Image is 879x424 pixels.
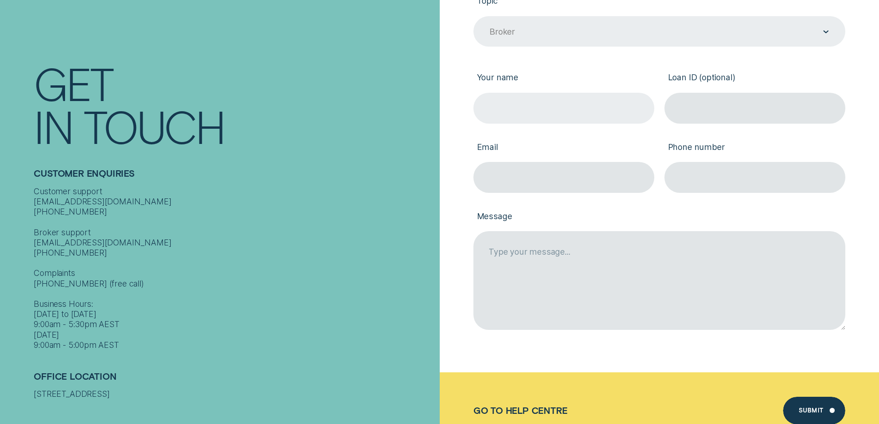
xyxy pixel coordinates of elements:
label: Email [473,134,654,162]
h2: Office Location [34,371,434,389]
div: [STREET_ADDRESS] [34,389,434,399]
label: Loan ID (optional) [664,65,845,93]
div: In [34,104,72,147]
div: Customer support [EMAIL_ADDRESS][DOMAIN_NAME] [PHONE_NUMBER] Broker support [EMAIL_ADDRESS][DOMAI... [34,186,434,351]
div: Get [34,61,113,104]
div: Broker [490,27,515,37]
label: Message [473,203,845,231]
label: Your name [473,65,654,93]
label: Phone number [664,134,845,162]
h1: Get In Touch [34,61,434,147]
a: Go to Help Centre [473,405,568,416]
div: Touch [84,104,225,147]
h2: Customer Enquiries [34,168,434,186]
